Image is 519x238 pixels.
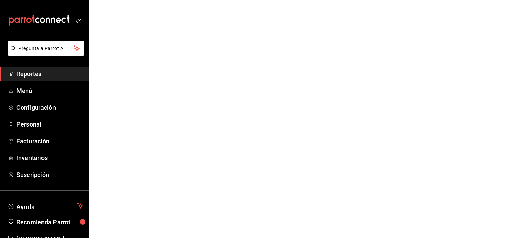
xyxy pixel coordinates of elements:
span: Pregunta a Parrot AI [19,45,74,52]
font: Reportes [16,70,41,78]
font: Recomienda Parrot [16,218,70,226]
span: Ayuda [16,202,74,210]
font: Configuración [16,104,56,111]
font: Menú [16,87,33,94]
font: Inventarios [16,154,48,162]
font: Suscripción [16,171,49,178]
font: Facturación [16,138,49,145]
button: Pregunta a Parrot AI [8,41,84,56]
font: Personal [16,121,41,128]
button: open_drawer_menu [75,18,81,23]
a: Pregunta a Parrot AI [5,50,84,57]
